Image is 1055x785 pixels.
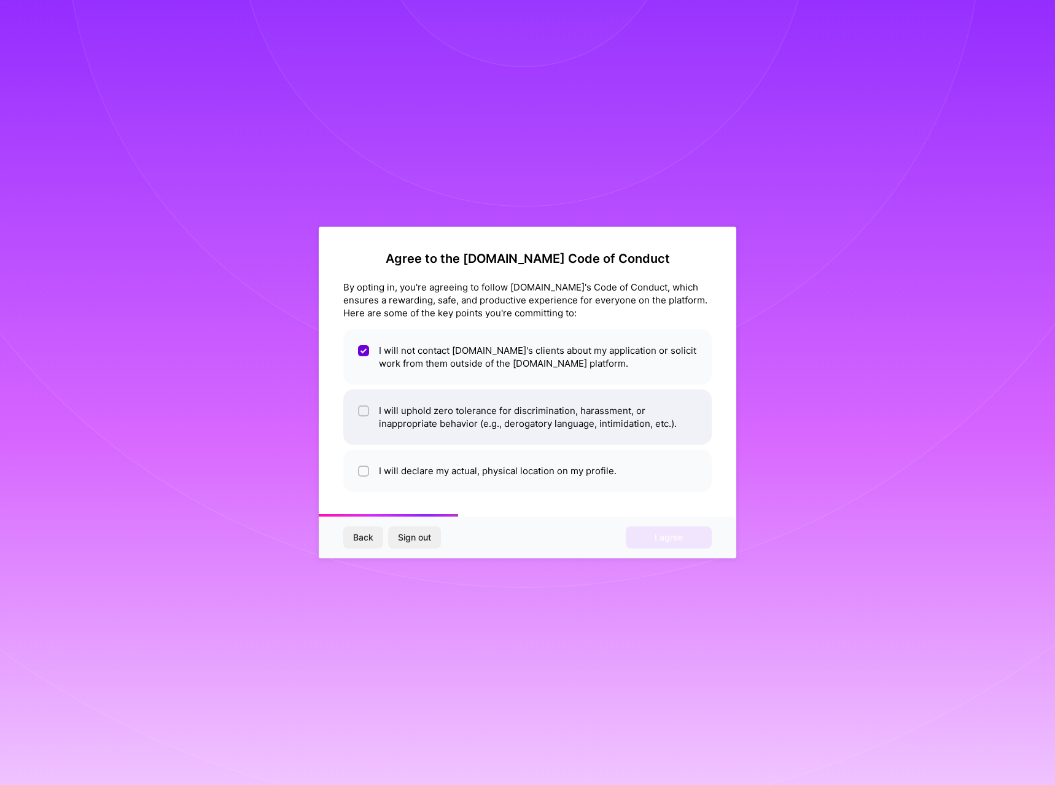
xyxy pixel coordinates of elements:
span: Sign out [398,531,431,544]
button: Back [343,526,383,549]
h2: Agree to the [DOMAIN_NAME] Code of Conduct [343,251,712,266]
li: I will uphold zero tolerance for discrimination, harassment, or inappropriate behavior (e.g., der... [343,389,712,445]
button: Sign out [388,526,441,549]
li: I will declare my actual, physical location on my profile. [343,450,712,492]
li: I will not contact [DOMAIN_NAME]'s clients about my application or solicit work from them outside... [343,329,712,385]
span: Back [353,531,373,544]
div: By opting in, you're agreeing to follow [DOMAIN_NAME]'s Code of Conduct, which ensures a rewardin... [343,281,712,319]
